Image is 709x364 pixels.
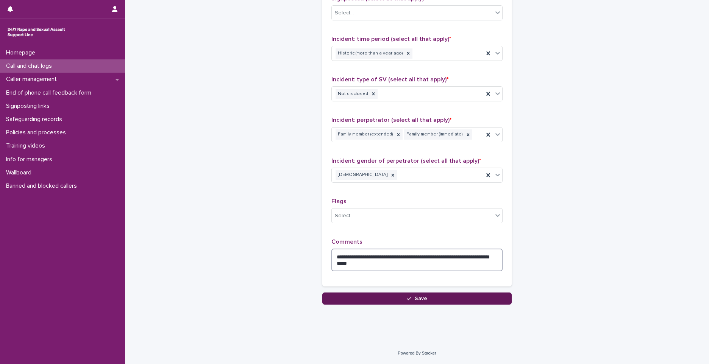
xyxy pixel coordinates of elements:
p: Policies and processes [3,129,72,136]
span: Save [415,296,427,301]
button: Save [322,292,512,305]
div: Historic (more than a year ago) [336,48,404,59]
div: Select... [335,212,354,220]
p: Caller management [3,76,63,83]
img: rhQMoQhaT3yELyF149Cw [6,25,67,40]
span: Flags [331,198,347,204]
p: Signposting links [3,103,56,110]
p: Banned and blocked callers [3,182,83,190]
p: End of phone call feedback form [3,89,97,96]
span: Comments [331,239,362,245]
p: Wallboard [3,169,37,176]
span: Incident: type of SV (select all that apply) [331,76,448,82]
div: [DEMOGRAPHIC_DATA] [336,170,389,180]
span: Incident: perpetrator (select all that apply) [331,117,451,123]
div: Select... [335,9,354,17]
div: Family member (immediate) [404,129,464,140]
p: Info for managers [3,156,58,163]
p: Training videos [3,142,51,149]
a: Powered By Stacker [398,351,436,355]
p: Homepage [3,49,41,56]
div: Family member (extended) [336,129,394,140]
p: Safeguarding records [3,116,68,123]
p: Call and chat logs [3,62,58,70]
div: Not disclosed [336,89,369,99]
span: Incident: time period (select all that apply) [331,36,451,42]
span: Incident: gender of perpetrator (select all that apply) [331,158,481,164]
